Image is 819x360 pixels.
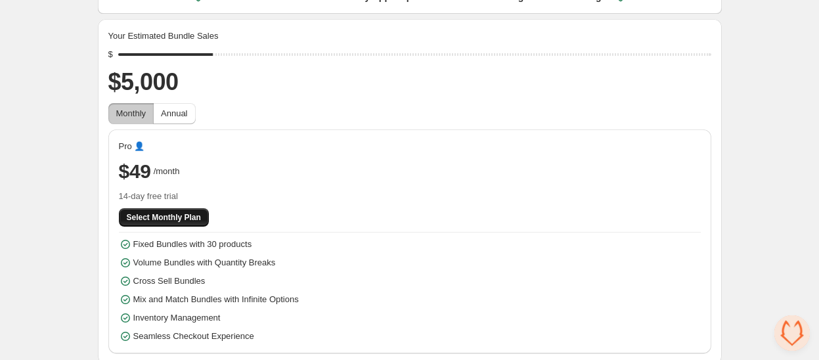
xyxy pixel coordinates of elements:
span: Fixed Bundles with 30 products [133,238,252,251]
span: Inventory Management [133,311,221,325]
button: Select Monthly Plan [119,208,209,227]
span: $49 [119,158,151,185]
span: Mix and Match Bundles with Infinite Options [133,293,299,306]
span: Pro 👤 [119,140,145,153]
span: Your Estimated Bundle Sales [108,30,219,43]
h2: $5,000 [108,66,711,98]
span: Select Monthly Plan [127,212,201,223]
span: 14-day free trial [119,190,701,203]
span: Volume Bundles with Quantity Breaks [133,256,276,269]
span: Annual [161,108,187,118]
span: Cross Sell Bundles [133,275,206,288]
span: Monthly [116,108,146,118]
button: Monthly [108,103,154,124]
div: $ [108,48,113,61]
span: Seamless Checkout Experience [133,330,254,343]
a: Open chat [774,315,810,351]
span: /month [154,165,180,178]
button: Annual [153,103,195,124]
